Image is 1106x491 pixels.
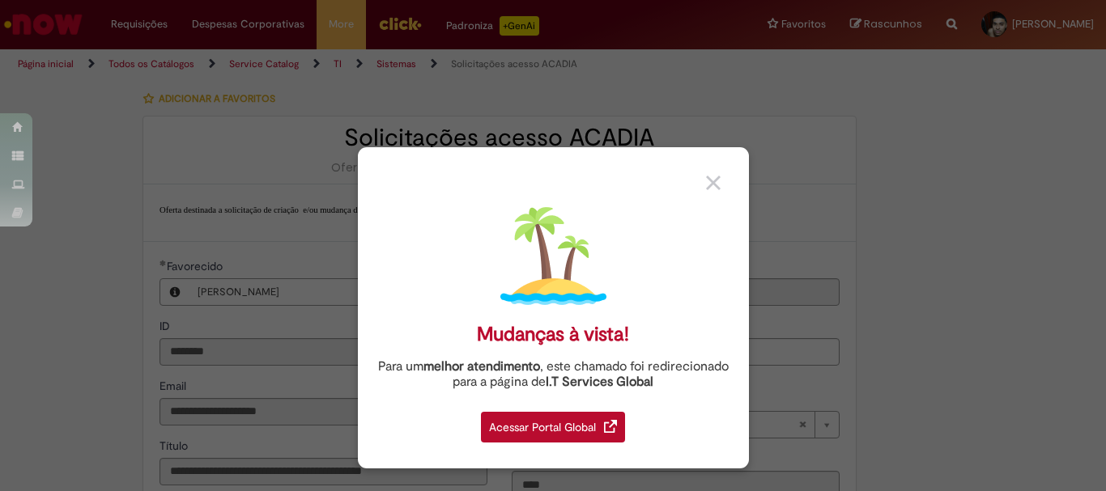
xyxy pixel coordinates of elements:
a: I.T Services Global [546,365,653,390]
img: close_button_grey.png [706,176,721,190]
img: island.png [500,203,606,309]
strong: melhor atendimento [423,358,540,375]
div: Acessar Portal Global [481,412,625,442]
img: redirect_link.png [604,420,617,433]
div: Para um , este chamado foi redirecionado para a página de [370,359,737,390]
div: Mudanças à vista! [477,323,629,346]
a: Acessar Portal Global [481,403,625,442]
